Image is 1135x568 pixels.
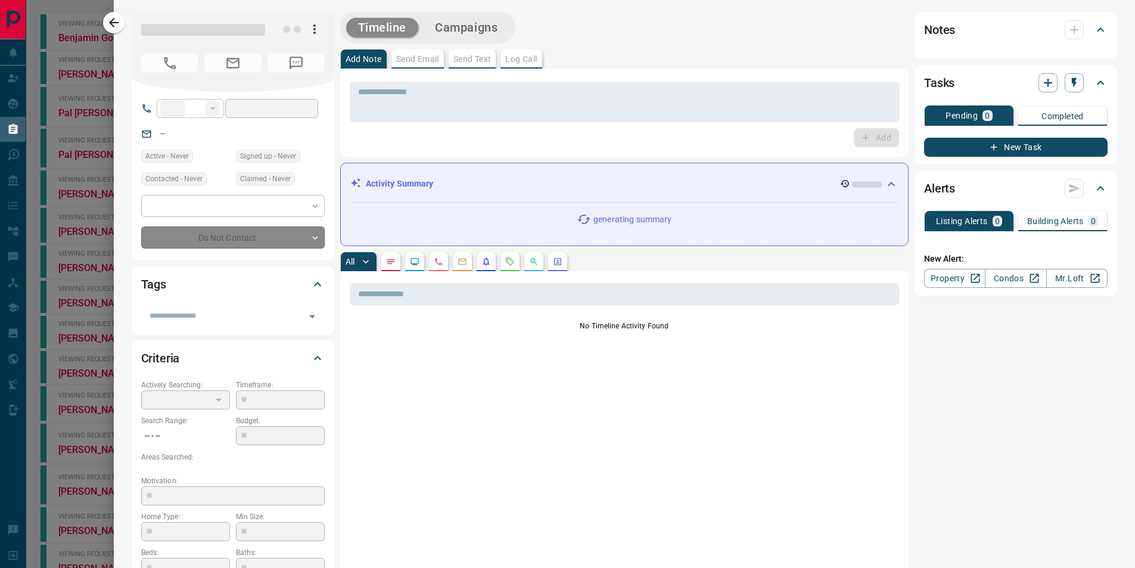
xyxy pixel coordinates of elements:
[924,174,1108,203] div: Alerts
[529,257,539,266] svg: Opportunities
[553,257,562,266] svg: Agent Actions
[924,69,1108,97] div: Tasks
[346,18,419,38] button: Timeline
[236,380,325,390] p: Timeframe:
[141,380,230,390] p: Actively Searching:
[946,111,978,120] p: Pending
[141,547,230,558] p: Beds:
[350,173,899,195] div: Activity Summary
[141,54,198,73] span: No Number
[346,55,382,63] p: Add Note
[141,415,230,426] p: Search Range:
[304,308,321,325] button: Open
[240,173,291,185] span: Claimed - Never
[924,20,955,39] h2: Notes
[924,73,954,92] h2: Tasks
[410,257,419,266] svg: Lead Browsing Activity
[1046,269,1108,288] a: Mr.Loft
[1027,217,1084,225] p: Building Alerts
[236,415,325,426] p: Budget:
[1091,217,1096,225] p: 0
[141,349,180,368] h2: Criteria
[593,213,671,226] p: generating summary
[924,253,1108,265] p: New Alert:
[141,270,325,299] div: Tags
[350,321,900,331] p: No Timeline Activity Found
[924,15,1108,44] div: Notes
[423,18,509,38] button: Campaigns
[985,269,1046,288] a: Condos
[924,179,955,198] h2: Alerts
[505,257,515,266] svg: Requests
[481,257,491,266] svg: Listing Alerts
[458,257,467,266] svg: Emails
[141,275,166,294] h2: Tags
[936,217,988,225] p: Listing Alerts
[145,150,189,162] span: Active - Never
[366,178,434,190] p: Activity Summary
[236,547,325,558] p: Baths:
[145,173,203,185] span: Contacted - Never
[160,129,165,138] a: --
[924,138,1108,157] button: New Task
[240,150,296,162] span: Signed up - Never
[204,54,262,73] span: No Email
[346,257,355,266] p: All
[141,226,325,249] div: Do Not Contact
[434,257,443,266] svg: Calls
[924,269,985,288] a: Property
[141,426,230,446] p: -- - --
[1041,112,1084,120] p: Completed
[268,54,325,73] span: No Number
[141,452,325,463] p: Areas Searched:
[141,511,230,522] p: Home Type:
[141,476,325,486] p: Motivation:
[236,511,325,522] p: Min Size:
[386,257,396,266] svg: Notes
[995,217,1000,225] p: 0
[141,344,325,373] div: Criteria
[985,111,990,120] p: 0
